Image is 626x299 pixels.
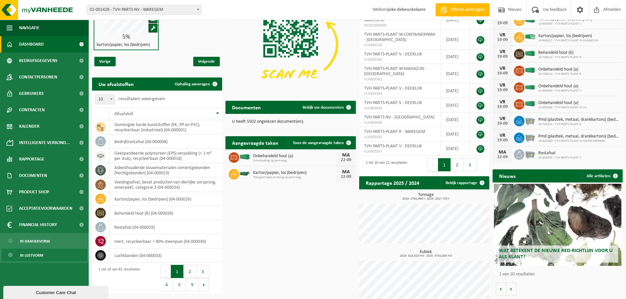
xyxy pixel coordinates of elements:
span: Karton/papier, los (bedrijven) [538,33,598,39]
span: Kalender [19,118,39,135]
td: [DATE] [441,64,470,84]
span: TVH PARTS-PLANT R - WAREGEM [364,129,425,134]
img: HK-XC-40-GN-00 [239,154,250,160]
span: Contactpersonen [19,69,57,85]
div: VR [496,99,509,105]
td: karton/papier, los (bedrijven) (04-000026) [109,192,222,206]
span: TVH PARTS-PLANT V - DEERLIJK [364,86,422,91]
td: [DATE] [441,141,470,156]
span: TVH PARTS-PLANT V - DEERLIJK [364,100,422,105]
span: 10-905027 - TVH PARTS-PLANT W-MAGAZIJN [538,39,598,43]
span: 10-748214 - TVH PARTS-PLANT R [538,55,581,59]
img: HK-XC-40-GN-00 [524,101,536,107]
button: 9 [186,278,199,291]
div: 19-09 [496,121,509,126]
span: Financial History [19,217,57,233]
div: VR [496,49,509,54]
span: Acceptatievoorwaarden [19,200,72,217]
strong: joke debeuckelaere [387,7,426,12]
span: 10-904503 - TVH PARTS-PLANT V [538,22,592,26]
a: Bekijk rapportage [440,176,489,189]
span: Onbehandeld hout (a) [538,84,581,89]
a: Offerte aanvragen [435,3,490,16]
span: VLA903393 [364,91,436,96]
img: WB-2500-GAL-GY-01 [524,132,536,143]
span: Karton/papier, los (bedrijven) [253,170,336,176]
span: VLA903357 [364,149,436,154]
div: VR [496,133,509,138]
h2: Rapportage 2025 / 2024 [359,176,426,189]
span: Bekijk uw documenten [303,105,344,110]
td: geëxpandeerde polystyreen (EPS) verpakking (< 1 m² per stuk), recycleerbaar (04-000018) [109,149,222,163]
span: Omwisseling op aanvraag [253,159,336,163]
div: VR [496,32,509,38]
span: 10-905086 - TVH PARTS-PLANT W-S1 [538,106,587,110]
span: Onbehandeld hout (a) [253,154,336,159]
span: Volgende [193,57,220,66]
span: VLA903358 [364,43,436,48]
span: 01-001428 - TVH PARTS NV - WAREGEM [87,5,201,14]
a: Toon de aangevraagde taken [288,136,355,149]
span: Bedrijfsgegevens [19,53,58,69]
span: 10 [95,95,115,104]
button: Vorige [496,282,506,295]
div: 19-09 [496,71,509,76]
span: 2024: 2794,966 t - 2025: 2027,755 t [362,197,489,201]
h4: karton/papier, los (bedrijven) [97,43,150,47]
td: [DATE] [441,84,470,98]
span: 10-904503 - TVH PARTS-PLANT V [538,89,581,93]
td: asbesthoudende bouwmaterialen cementgebonden (hechtgebonden) (04-000023) [109,163,222,178]
button: 1 [438,158,451,171]
a: Bekijk uw documenten [297,101,355,114]
img: HK-XC-40-GN-00 [524,51,536,56]
span: Intelligente verbond... [19,135,70,151]
a: In grafiekvorm [2,235,87,247]
img: HK-XC-40-GN-00 [524,67,536,73]
button: Previous [160,265,171,278]
span: Transport heen en terug op aanvraag [253,176,336,180]
span: Product Shop [19,184,49,200]
span: Behandeld hout (b) [538,50,581,55]
h2: Aangevraagde taken [225,136,285,149]
div: 5% [94,34,158,40]
span: TVH PARTS NV - [GEOGRAPHIC_DATA] [364,115,434,120]
span: TVH PARTS-PLANT W-MAGAZIJN - [GEOGRAPHIC_DATA] [364,66,426,76]
td: [DATE] [441,98,470,113]
button: Volgende [506,282,517,295]
span: 10-748214 - TVH PARTS-PLANT R [538,122,619,126]
td: [DATE] [441,30,470,50]
button: Next [428,171,438,184]
span: Wat betekent de nieuwe RED-richtlijn voor u als klant? [499,248,613,260]
button: 2 [184,265,197,278]
div: 19-09 [496,54,509,59]
span: VLA903435 [364,135,436,140]
td: luchtbanden (04-000033) [109,248,222,263]
span: Gebruikers [19,85,44,102]
div: 19-09 [496,105,509,109]
td: [DATE] [441,113,470,127]
div: MA [339,153,353,158]
p: 1 van 10 resultaten [499,272,619,277]
span: 10-942680 - TVH PARTS-PLANT W-CONTAINERPARK [538,139,619,143]
span: TVH PARTS-PLANT W-CONTAINERPARK - [GEOGRAPHIC_DATA] [364,32,435,42]
button: 3 [464,158,476,171]
span: 2024: 628,620 m3 - 2025: 3744,000 m3 [362,254,489,258]
span: Rapportage [19,151,44,167]
span: 10 [96,95,115,104]
img: WB-2500-GAL-GY-01 [524,115,536,126]
td: [DATE] [441,50,470,64]
span: Vorige [94,57,116,66]
iframe: chat widget [3,285,110,299]
h2: Documenten [225,101,267,114]
td: voedingsafval, bevat producten van dierlijke oorsprong, onverpakt, categorie 3 (04-000024) [109,178,222,192]
span: VLA903434 [364,106,436,111]
div: VR [496,83,509,88]
div: 19-09 [496,38,509,42]
span: Documenten [19,167,47,184]
img: WB-2500-GAL-GY-01 [524,148,536,160]
img: HK-XC-30-GN-00 [524,84,536,90]
span: VLA903436 [364,120,436,125]
span: TVH PARTS-PLANT V - DEERLIJK [364,144,422,149]
h2: Nieuws [493,169,522,182]
span: Ophaling aanvragen [175,82,210,86]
